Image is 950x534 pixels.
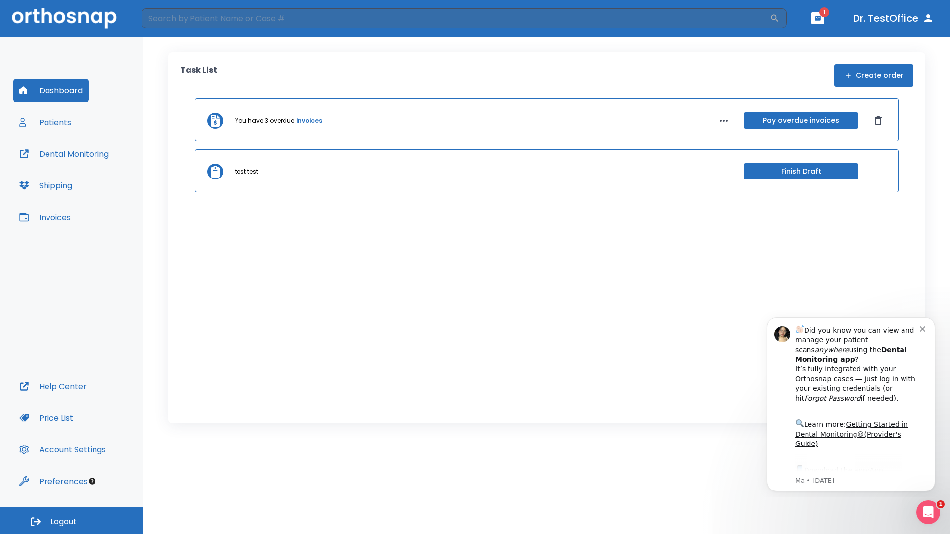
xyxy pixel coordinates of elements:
[834,64,913,87] button: Create order
[13,205,77,229] button: Invoices
[43,155,168,206] div: Download the app: | ​ Let us know if you need help getting started!
[13,79,89,102] button: Dashboard
[819,7,829,17] span: 1
[937,500,945,508] span: 1
[88,477,96,486] div: Tooltip anchor
[870,113,886,129] button: Dismiss
[13,110,77,134] button: Patients
[235,167,258,176] p: test test
[50,516,77,527] span: Logout
[43,168,168,177] p: Message from Ma, sent 6w ago
[43,158,131,176] a: App Store
[744,112,858,129] button: Pay overdue invoices
[12,8,117,28] img: Orthosnap
[168,15,176,23] button: Dismiss notification
[142,8,770,28] input: Search by Patient Name or Case #
[180,64,217,87] p: Task List
[235,116,294,125] p: You have 3 overdue
[13,142,115,166] button: Dental Monitoring
[752,309,950,497] iframe: Intercom notifications message
[13,374,93,398] button: Help Center
[849,9,938,27] button: Dr. TestOffice
[916,500,940,524] iframe: Intercom live chat
[296,116,322,125] a: invoices
[13,174,78,197] button: Shipping
[13,469,94,493] button: Preferences
[13,406,79,430] button: Price List
[744,163,858,179] button: Finish Draft
[13,438,112,461] button: Account Settings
